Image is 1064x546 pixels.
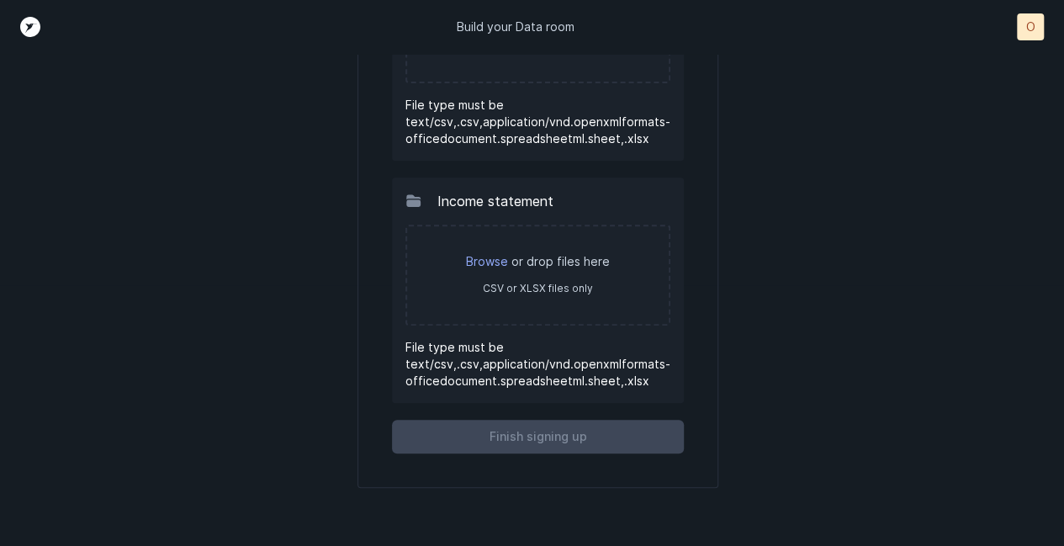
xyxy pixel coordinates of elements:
p: Finish signing up [489,427,586,447]
p: Income statement [437,191,553,211]
a: Browse [466,254,508,268]
label: CSV or XLSX files only [483,282,593,294]
button: O [1017,13,1044,40]
p: Build your Data room [457,19,574,35]
p: File type must be text/csv,.csv,application/vnd.openxmlformats-officedocument.spreadsheetml.sheet... [405,339,670,390]
p: or drop files here [424,253,652,270]
p: O [1026,19,1035,35]
p: File type must be text/csv,.csv,application/vnd.openxmlformats-officedocument.spreadsheetml.sheet... [405,97,670,147]
button: Finish signing up [392,420,684,453]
